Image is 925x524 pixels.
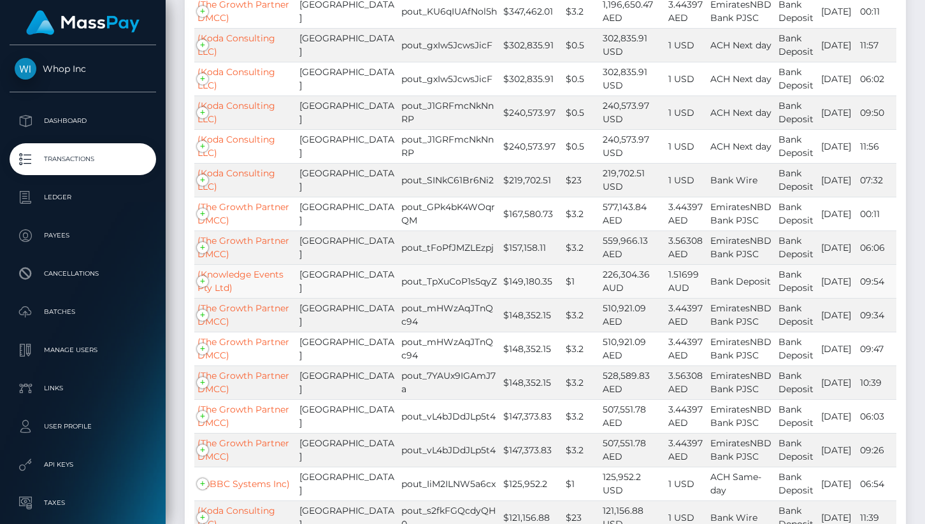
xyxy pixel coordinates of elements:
p: User Profile [15,417,151,436]
td: $125,952.2 [500,467,563,500]
td: 11:57 [857,28,896,62]
td: pout_SINkC61Br6Ni2 [398,163,500,197]
td: 125,952.2 USD [599,467,664,500]
td: $0.5 [563,129,599,163]
td: $147,373.83 [500,433,563,467]
a: Taxes [10,487,156,519]
td: 507,551.78 AED [599,399,664,433]
td: Bank Deposit [775,163,818,197]
a: Ledger [10,181,156,213]
td: 302,835.91 USD [599,62,664,96]
td: pout_mHWzAqJTnQc94 [398,332,500,365]
a: (The Growth Partner DMCC) [197,235,289,260]
td: pout_TpXuCoP1s5qyZ [398,264,500,298]
td: $219,702.51 [500,163,563,197]
td: $3.2 [563,197,599,230]
td: 06:06 [857,230,896,264]
a: (Koda Consulting LLC) [197,32,275,57]
td: pout_GPk4bK4WOqrQM [398,197,500,230]
td: $3.2 [563,399,599,433]
td: $3.2 [563,365,599,399]
td: pout_gxIw5JcwsJicF [398,62,500,96]
td: Bank Deposit [775,230,818,264]
span: ACH Same-day [710,471,761,496]
td: 1.51699 AUD [665,264,707,298]
span: ACH Next day [710,39,771,51]
span: Bank Wire [710,512,757,523]
td: 3.44397 AED [665,197,707,230]
a: Batches [10,296,156,328]
span: EmiratesNBD Bank PJSC [710,235,771,260]
p: Ledger [15,188,151,207]
a: (The Growth Partner DMCC) [197,370,289,395]
td: [GEOGRAPHIC_DATA] [296,28,398,62]
td: 00:11 [857,197,896,230]
td: 3.44397 AED [665,433,707,467]
p: Links [15,379,151,398]
td: 09:26 [857,433,896,467]
td: pout_gxIw5JcwsJicF [398,28,500,62]
td: $0.5 [563,96,599,129]
td: $3.2 [563,230,599,264]
td: [DATE] [818,230,857,264]
td: [GEOGRAPHIC_DATA] [296,298,398,332]
td: pout_vL4bJDdJLp5t4 [398,399,500,433]
td: [DATE] [818,96,857,129]
a: (The Growth Partner DMCC) [197,336,289,361]
td: $0.5 [563,62,599,96]
td: 226,304.36 AUD [599,264,664,298]
a: (The Growth Partner DMCC) [197,437,289,462]
td: 510,921.09 AED [599,332,664,365]
td: [GEOGRAPHIC_DATA] [296,467,398,500]
a: (The Growth Partner DMCC) [197,302,289,327]
a: (@BBC Systems Inc) [197,478,290,490]
td: [GEOGRAPHIC_DATA] [296,433,398,467]
td: [GEOGRAPHIC_DATA] [296,230,398,264]
td: [DATE] [818,28,857,62]
td: 577,143.84 AED [599,197,664,230]
td: 06:54 [857,467,896,500]
td: 559,966.13 AED [599,230,664,264]
td: 11:56 [857,129,896,163]
td: Bank Deposit [775,365,818,399]
td: Bank Deposit [775,62,818,96]
p: API Keys [15,455,151,474]
td: Bank Deposit [775,264,818,298]
img: MassPay Logo [26,10,140,35]
td: 302,835.91 USD [599,28,664,62]
td: pout_vL4bJDdJLp5t4 [398,433,500,467]
span: ACH Next day [710,141,771,152]
td: 3.56308 AED [665,230,707,264]
td: 507,551.78 AED [599,433,664,467]
td: $23 [563,163,599,197]
a: (Knowledge Events Pty Ltd) [197,269,283,294]
td: 1 USD [665,96,707,129]
td: Bank Deposit [775,129,818,163]
td: 1 USD [665,129,707,163]
td: $149,180.35 [500,264,563,298]
td: [GEOGRAPHIC_DATA] [296,163,398,197]
td: $148,352.15 [500,365,563,399]
span: EmiratesNBD Bank PJSC [710,336,771,361]
a: (The Growth Partner DMCC) [197,404,289,428]
td: $167,580.73 [500,197,563,230]
td: pout_mHWzAqJTnQc94 [398,298,500,332]
td: [DATE] [818,399,857,433]
td: [DATE] [818,163,857,197]
a: Payees [10,220,156,251]
p: Payees [15,226,151,245]
a: (Koda Consulting LLC) [197,66,275,91]
td: 09:50 [857,96,896,129]
td: Bank Deposit [775,467,818,500]
td: 06:02 [857,62,896,96]
td: 1 USD [665,163,707,197]
span: EmiratesNBD Bank PJSC [710,302,771,327]
td: 09:34 [857,298,896,332]
a: (Koda Consulting LLC) [197,167,275,192]
td: [GEOGRAPHIC_DATA] [296,129,398,163]
td: 3.44397 AED [665,332,707,365]
span: ACH Next day [710,73,771,85]
p: Manage Users [15,341,151,360]
td: $3.2 [563,433,599,467]
td: pout_tFoPfJMZLEzpj [398,230,500,264]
